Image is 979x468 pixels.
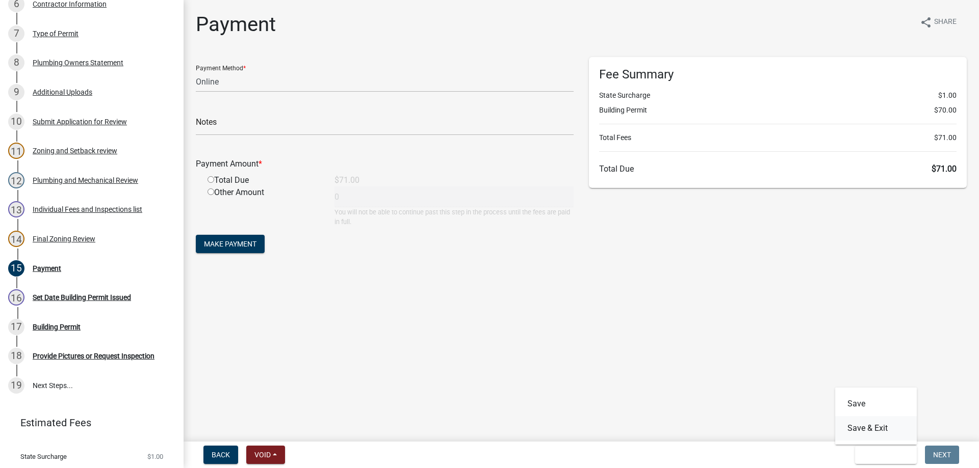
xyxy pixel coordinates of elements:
[8,319,24,335] div: 17
[246,446,285,464] button: Void
[8,54,24,71] div: 8
[863,451,903,459] span: Save & Exit
[33,294,131,301] div: Set Date Building Permit Issued
[8,114,24,130] div: 10
[33,147,117,154] div: Zoning and Setback review
[33,118,127,125] div: Submit Application for Review
[33,177,138,184] div: Plumbing and Mechanical Review
[934,132,957,143] span: $71.00
[196,235,265,253] button: Make Payment
[200,186,327,227] div: Other Amount
[203,446,238,464] button: Back
[33,323,81,331] div: Building Permit
[188,158,581,170] div: Payment Amount
[8,289,24,306] div: 16
[599,90,957,101] li: State Surcharge
[938,90,957,101] span: $1.00
[8,231,24,247] div: 14
[33,206,142,213] div: Individual Fees and Inspections list
[33,265,61,272] div: Payment
[204,240,256,248] span: Make Payment
[20,453,67,460] span: State Surcharge
[920,16,932,29] i: share
[200,174,327,186] div: Total Due
[8,84,24,100] div: 9
[934,105,957,116] span: $70.00
[212,451,230,459] span: Back
[835,416,917,441] button: Save & Exit
[599,105,957,116] li: Building Permit
[147,453,163,460] span: $1.00
[599,132,957,143] li: Total Fees
[835,388,917,445] div: Save & Exit
[33,59,123,66] div: Plumbing Owners Statement
[8,25,24,42] div: 7
[8,377,24,394] div: 19
[8,172,24,188] div: 12
[934,16,957,29] span: Share
[33,235,95,242] div: Final Zoning Review
[33,1,107,8] div: Contractor Information
[254,451,271,459] span: Void
[8,348,24,364] div: 18
[8,143,24,159] div: 11
[835,392,917,416] button: Save
[933,451,951,459] span: Next
[196,12,276,37] h1: Payment
[33,30,79,37] div: Type of Permit
[925,446,959,464] button: Next
[599,67,957,82] h6: Fee Summary
[855,446,917,464] button: Save & Exit
[8,260,24,277] div: 15
[599,164,957,174] h6: Total Due
[33,352,154,360] div: Provide Pictures or Request Inspection
[932,164,957,174] span: $71.00
[912,12,965,32] button: shareShare
[33,89,92,96] div: Additional Uploads
[8,201,24,217] div: 13
[8,412,167,433] a: Estimated Fees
